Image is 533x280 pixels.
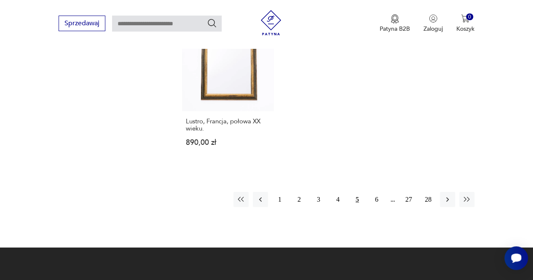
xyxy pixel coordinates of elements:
[59,21,105,27] a: Sprzedawaj
[380,14,410,33] a: Ikona medaluPatyna B2B
[423,14,443,33] button: Zaloguj
[429,14,437,23] img: Ikonka użytkownika
[182,20,274,163] a: Lustro, Francja, połowa XX wieku.Lustro, Francja, połowa XX wieku.890,00 zł
[311,192,326,207] button: 3
[401,192,416,207] button: 27
[258,10,284,35] img: Patyna - sklep z meblami i dekoracjami vintage
[380,25,410,33] p: Patyna B2B
[423,25,443,33] p: Zaloguj
[330,192,346,207] button: 4
[350,192,365,207] button: 5
[186,118,270,132] h3: Lustro, Francja, połowa XX wieku.
[59,16,105,31] button: Sprzedawaj
[466,13,473,21] div: 0
[421,192,436,207] button: 28
[504,246,528,270] iframe: Smartsupp widget button
[461,14,469,23] img: Ikona koszyka
[391,14,399,24] img: Ikona medalu
[292,192,307,207] button: 2
[456,14,474,33] button: 0Koszyk
[272,192,287,207] button: 1
[456,25,474,33] p: Koszyk
[380,14,410,33] button: Patyna B2B
[369,192,384,207] button: 6
[207,18,217,28] button: Szukaj
[186,139,270,146] p: 890,00 zł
